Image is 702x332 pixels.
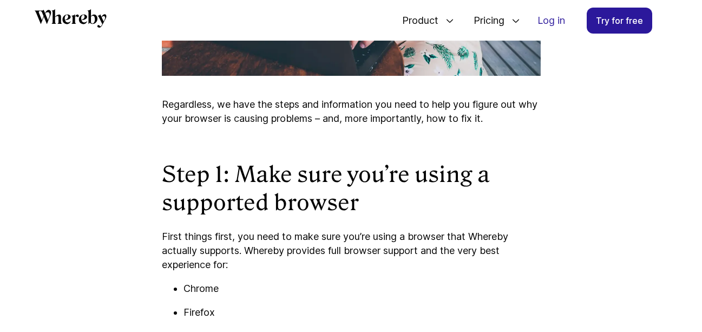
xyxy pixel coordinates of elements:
p: Firefox [183,305,541,320]
h2: Step 1: Make sure you’re using a supported browser [162,160,541,217]
span: Product [391,3,441,38]
svg: Whereby [35,9,107,28]
p: Regardless, we have the steps and information you need to help you figure out why your browser is... [162,97,541,126]
span: Pricing [463,3,507,38]
a: Log in [529,8,574,33]
p: First things first, you need to make sure you’re using a browser that Whereby actually supports. ... [162,230,541,272]
a: Whereby [35,9,107,31]
a: Try for free [587,8,652,34]
p: Chrome [183,282,541,296]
